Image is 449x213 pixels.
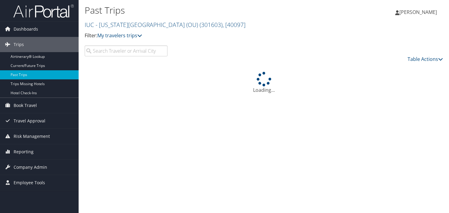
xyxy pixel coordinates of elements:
span: ( 301603 ) [200,21,223,29]
span: , [ 40097 ] [223,21,246,29]
span: Dashboards [14,22,38,37]
a: My travelers trips [97,32,142,39]
span: Trips [14,37,24,52]
span: Company Admin [14,160,47,175]
span: Travel Approval [14,113,45,128]
span: Book Travel [14,98,37,113]
a: [PERSON_NAME] [395,3,443,21]
div: Loading... [85,72,443,94]
a: Table Actions [408,56,443,62]
input: Search Traveler or Arrival City [85,45,168,56]
h1: Past Trips [85,4,324,17]
span: Risk Management [14,129,50,144]
span: Reporting [14,144,34,159]
span: Employee Tools [14,175,45,190]
a: IUC - [US_STATE][GEOGRAPHIC_DATA] (OU) [85,21,246,29]
span: [PERSON_NAME] [399,9,437,15]
img: airportal-logo.png [13,4,74,18]
p: Filter: [85,32,324,40]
